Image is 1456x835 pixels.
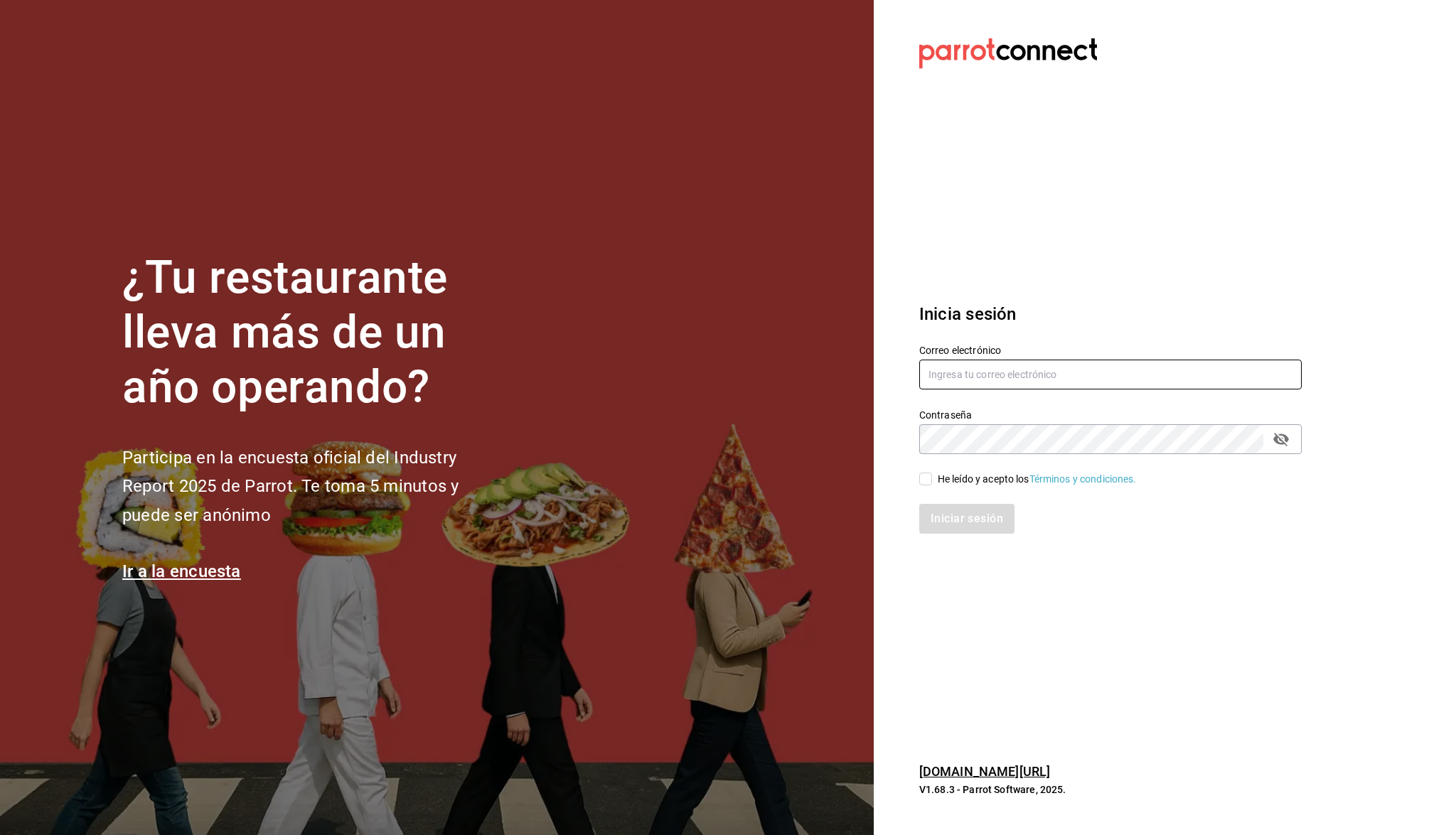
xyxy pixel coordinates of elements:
[919,360,1302,389] input: Ingresa tu correo electrónico
[919,410,1302,420] label: Contraseña
[919,345,1302,355] label: Correo electrónico
[919,301,1302,327] h3: Inicia sesión
[122,251,506,414] h1: ¿Tu restaurante lleva más de un año operando?
[1029,473,1137,485] a: Términos y condiciones.
[938,472,1137,487] div: He leído y acepto los
[122,561,241,581] a: Ir a la encuesta
[919,782,1302,797] p: V1.68.3 - Parrot Software, 2025.
[122,443,506,530] h2: Participa en la encuesta oficial del Industry Report 2025 de Parrot. Te toma 5 minutos y puede se...
[1269,427,1293,451] button: passwordField
[919,764,1050,779] a: [DOMAIN_NAME][URL]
